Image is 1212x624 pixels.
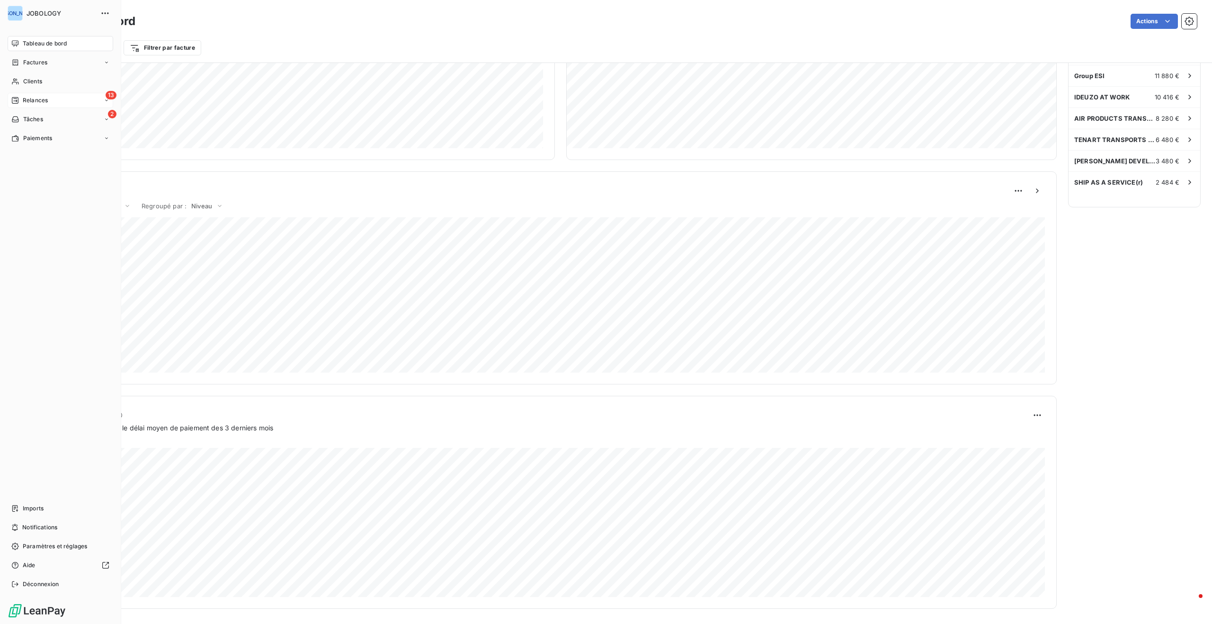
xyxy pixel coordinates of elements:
[23,39,67,48] span: Tableau de bord
[23,96,48,105] span: Relances
[142,202,187,210] span: Regroupé par :
[1180,592,1203,615] iframe: Intercom live chat
[8,6,23,21] div: [PERSON_NAME]
[8,603,66,618] img: Logo LeanPay
[1156,178,1179,186] span: 2 484 €
[108,110,116,118] span: 2
[23,580,59,588] span: Déconnexion
[1074,136,1156,143] span: TENART TRANSPORTS EUROPE
[23,115,43,124] span: Tâches
[1156,136,1179,143] span: 6 480 €
[124,40,201,55] button: Filtrer par facture
[1074,72,1105,80] span: Group ESI
[1131,14,1178,29] button: Actions
[1156,157,1179,165] span: 3 480 €
[1155,93,1179,101] span: 10 416 €
[1155,72,1179,80] span: 11 880 €
[22,523,57,532] span: Notifications
[53,423,273,433] span: Prévisionnel basé sur le délai moyen de paiement des 3 derniers mois
[23,504,44,513] span: Imports
[8,558,113,573] a: Aide
[27,9,95,17] span: JOBOLOGY
[23,542,87,551] span: Paramètres et réglages
[191,202,212,210] span: Niveau
[1074,178,1143,186] span: SHIP AS A SERVICE(r)
[23,561,36,570] span: Aide
[23,134,52,143] span: Paiements
[1156,115,1179,122] span: 8 280 €
[1074,115,1156,122] span: AIR PRODUCTS TRANSPORT
[23,58,47,67] span: Factures
[1074,93,1130,101] span: IDEUZO AT WORK
[1074,157,1156,165] span: [PERSON_NAME] DEVELOPPEMENT
[106,91,116,99] span: 13
[23,77,42,86] span: Clients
